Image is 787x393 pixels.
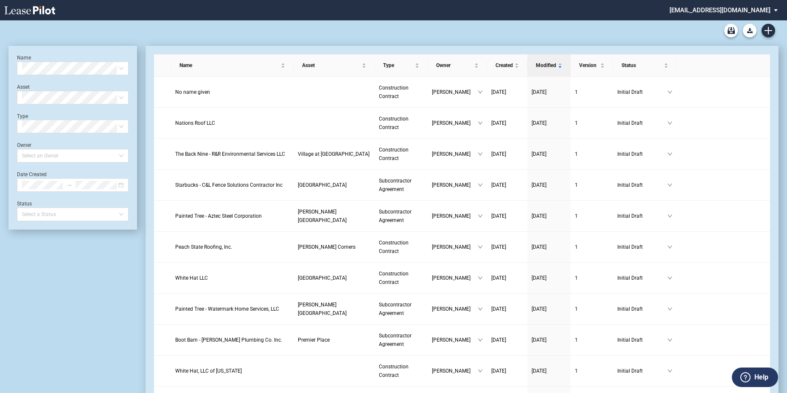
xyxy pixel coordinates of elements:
[175,181,290,189] a: Starbucks - C&L Fence Solutions Contractor Inc
[379,240,409,254] span: Construction Contract
[432,243,478,251] span: [PERSON_NAME]
[571,54,613,77] th: Version
[667,244,672,250] span: down
[379,271,409,285] span: Construction Contract
[491,305,523,313] a: [DATE]
[175,151,285,157] span: The Back Nine - R&R Environmental Services LLC
[175,212,290,220] a: Painted Tree - Aztec Steel Corporation
[379,116,409,130] span: Construction Contract
[532,305,566,313] a: [DATE]
[175,182,283,188] span: Starbucks - C&L Fence Solutions Contractor Inc
[532,88,566,96] a: [DATE]
[175,274,290,282] a: White Hat LLC
[527,54,571,77] th: Modified
[17,142,31,148] label: Owner
[436,61,473,70] span: Owner
[432,88,478,96] span: [PERSON_NAME]
[491,337,506,343] span: [DATE]
[17,171,47,177] label: Date Created
[617,212,667,220] span: Initial Draft
[491,336,523,344] a: [DATE]
[532,181,566,189] a: [DATE]
[532,119,566,127] a: [DATE]
[432,150,478,158] span: [PERSON_NAME]
[298,337,330,343] span: Premier Place
[491,181,523,189] a: [DATE]
[532,89,546,95] span: [DATE]
[66,182,72,188] span: to
[532,150,566,158] a: [DATE]
[432,119,478,127] span: [PERSON_NAME]
[375,54,428,77] th: Type
[432,336,478,344] span: [PERSON_NAME]
[491,182,506,188] span: [DATE]
[575,306,578,312] span: 1
[175,119,290,127] a: Nations Roof LLC
[617,305,667,313] span: Initial Draft
[66,182,72,188] span: swap-right
[379,239,423,255] a: Construction Contract
[667,90,672,95] span: down
[298,302,347,316] span: Powell Center
[575,212,609,220] a: 1
[667,275,672,281] span: down
[175,367,290,375] a: White Hat, LLC of [US_STATE]
[383,61,413,70] span: Type
[532,182,546,188] span: [DATE]
[175,88,290,96] a: No name given
[298,336,370,344] a: Premier Place
[617,150,667,158] span: Initial Draft
[175,213,262,219] span: Painted Tree - Aztec Steel Corporation
[432,212,478,220] span: [PERSON_NAME]
[298,274,370,282] a: [GEOGRAPHIC_DATA]
[491,212,523,220] a: [DATE]
[496,61,513,70] span: Created
[532,120,546,126] span: [DATE]
[491,151,506,157] span: [DATE]
[175,244,232,250] span: Peach State Roofing, Inc.
[379,300,423,317] a: Subcontractor Agreement
[667,121,672,126] span: down
[622,61,662,70] span: Status
[298,275,347,281] span: La Frontera Village
[478,337,483,342] span: down
[487,54,527,77] th: Created
[379,302,412,316] span: Subcontractor Agreement
[478,244,483,250] span: down
[575,89,578,95] span: 1
[575,213,578,219] span: 1
[379,85,409,99] span: Construction Contract
[617,181,667,189] span: Initial Draft
[575,150,609,158] a: 1
[379,178,412,192] span: Subcontractor Agreement
[532,275,546,281] span: [DATE]
[532,243,566,251] a: [DATE]
[491,367,523,375] a: [DATE]
[379,208,423,225] a: Subcontractor Agreement
[532,213,546,219] span: [DATE]
[762,24,775,37] a: Create new document
[575,336,609,344] a: 1
[478,182,483,188] span: down
[478,152,483,157] span: down
[298,243,370,251] a: [PERSON_NAME] Corners
[17,201,32,207] label: Status
[617,119,667,127] span: Initial Draft
[379,364,409,378] span: Construction Contract
[532,367,566,375] a: [DATE]
[667,306,672,312] span: down
[428,54,487,77] th: Owner
[175,89,210,95] span: No name given
[575,182,578,188] span: 1
[175,243,290,251] a: Peach State Roofing, Inc.
[478,213,483,219] span: down
[175,368,242,374] span: White Hat, LLC of Indiana
[575,275,578,281] span: 1
[579,61,599,70] span: Version
[491,119,523,127] a: [DATE]
[175,306,279,312] span: Painted Tree - Watermark Home Services, LLC
[298,151,370,157] span: Village at Allen
[491,89,506,95] span: [DATE]
[302,61,360,70] span: Asset
[575,337,578,343] span: 1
